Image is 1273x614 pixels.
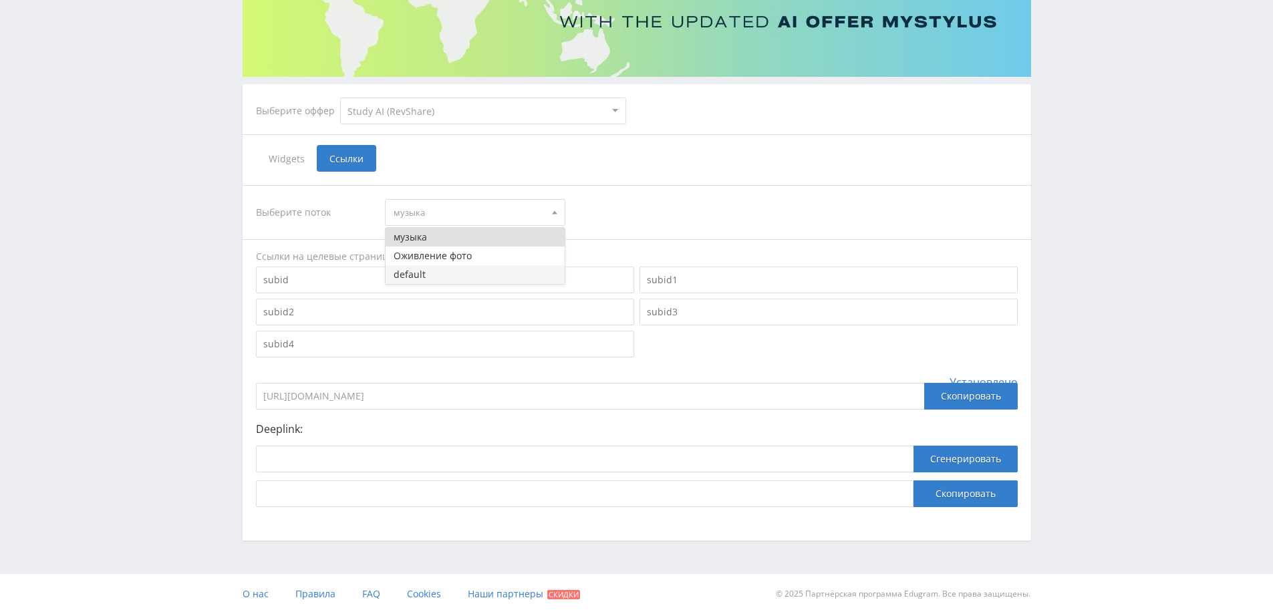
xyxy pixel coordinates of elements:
span: Cookies [407,587,441,600]
input: subid1 [640,267,1018,293]
div: Скопировать [924,383,1018,410]
span: Правила [295,587,335,600]
span: Скидки [547,590,580,599]
div: Выберите оффер [256,106,340,116]
span: музыка [394,200,545,225]
button: Скопировать [913,480,1018,507]
button: Сгенерировать [913,446,1018,472]
input: subid [256,267,634,293]
div: Ссылки на целевые страницы оффера. [256,250,1018,263]
input: subid2 [256,299,634,325]
a: FAQ [362,574,380,614]
input: subid3 [640,299,1018,325]
a: Правила [295,574,335,614]
button: default [386,265,565,284]
span: Наши партнеры [468,587,543,600]
span: Widgets [256,145,317,172]
div: Выберите поток [256,199,372,226]
a: О нас [243,574,269,614]
span: О нас [243,587,269,600]
input: subid4 [256,331,634,357]
button: Оживление фото [386,247,565,265]
span: FAQ [362,587,380,600]
p: Deeplink: [256,423,1018,435]
div: © 2025 Партнёрская программа Edugram. Все права защищены. [643,574,1030,614]
button: музыка [386,228,565,247]
a: Cookies [407,574,441,614]
span: Установлено [950,376,1018,388]
span: Ссылки [317,145,376,172]
a: Наши партнеры Скидки [468,574,580,614]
